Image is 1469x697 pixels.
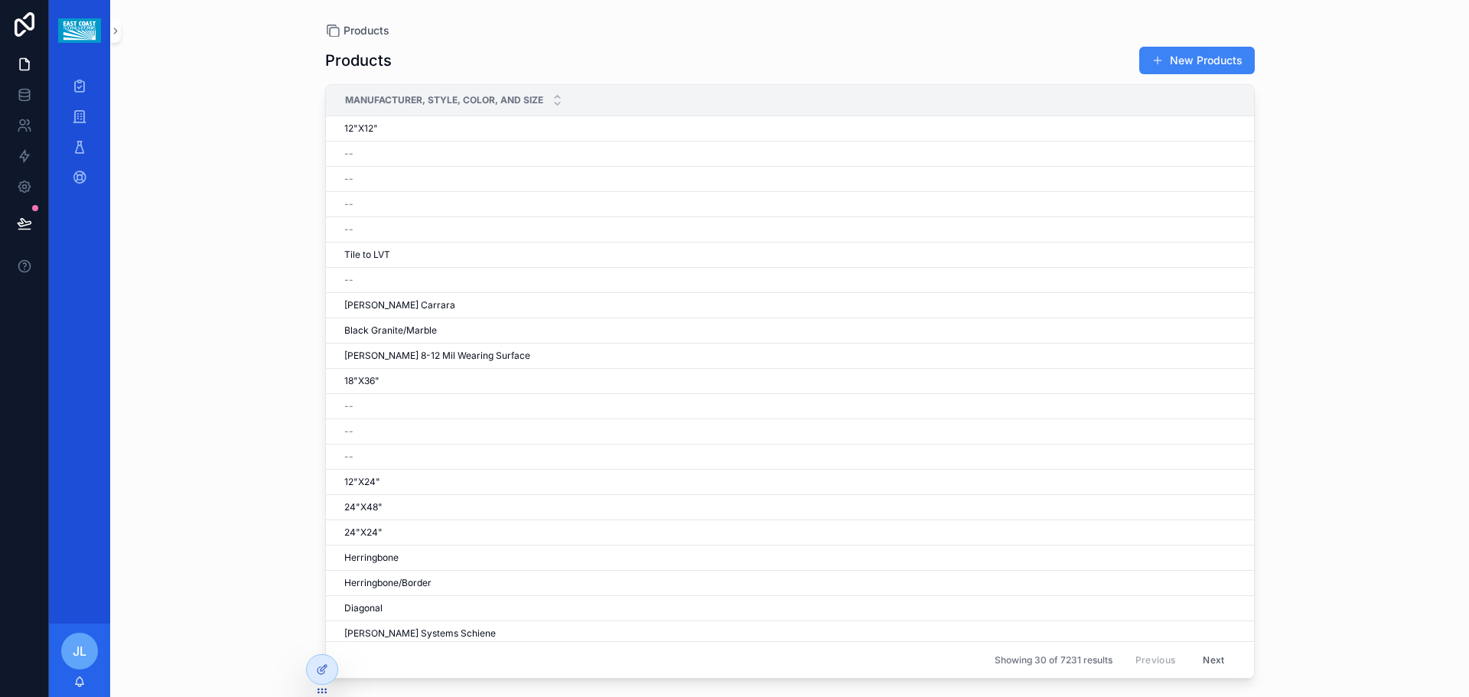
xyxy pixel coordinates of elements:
[344,375,379,387] span: 18"X36"
[49,61,110,211] div: scrollable content
[344,350,1249,362] a: [PERSON_NAME] 8-12 Mil Wearing Surface
[344,249,1249,261] a: Tile to LVT
[344,350,530,362] span: [PERSON_NAME] 8-12 Mil Wearing Surface
[1139,47,1255,74] button: New Products
[344,299,1249,311] a: [PERSON_NAME] Carrara
[344,324,1249,337] a: Black Granite/Marble
[344,627,496,640] span: [PERSON_NAME] Systems Schiene
[344,451,1249,463] a: --
[344,400,353,412] span: --
[344,274,1249,286] a: --
[344,602,383,614] span: Diagonal
[344,274,353,286] span: --
[344,526,1249,539] a: 24"X24"
[73,642,86,660] span: JL
[344,501,1249,513] a: 24"X48"
[995,654,1112,666] span: Showing 30 of 7231 results
[345,94,543,106] span: Manufacturer, Style, Color, and Size
[344,223,353,236] span: --
[344,198,353,210] span: --
[325,50,392,71] h1: Products
[344,249,390,261] span: Tile to LVT
[344,400,1249,412] a: --
[344,148,1249,160] a: --
[344,223,1249,236] a: --
[344,577,432,589] span: Herringbone/Border
[344,375,1249,387] a: 18"X36"
[344,425,1249,438] a: --
[344,299,455,311] span: [PERSON_NAME] Carrara
[344,173,1249,185] a: --
[344,476,380,488] span: 12"X24"
[325,23,389,38] a: Products
[344,501,383,513] span: 24"X48"
[344,476,1249,488] a: 12"X24"
[344,602,1249,614] a: Diagonal
[344,122,378,135] span: 12"X12"
[344,552,399,564] span: Herringbone
[344,552,1249,564] a: Herringbone
[344,526,383,539] span: 24"X24"
[344,451,353,463] span: --
[58,18,100,43] img: App logo
[344,627,1249,640] a: [PERSON_NAME] Systems Schiene
[344,122,1249,135] a: 12"X12"
[344,577,1249,589] a: Herringbone/Border
[344,173,353,185] span: --
[344,324,437,337] span: Black Granite/Marble
[344,425,353,438] span: --
[344,148,353,160] span: --
[344,198,1249,210] a: --
[1192,648,1235,672] button: Next
[344,23,389,38] span: Products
